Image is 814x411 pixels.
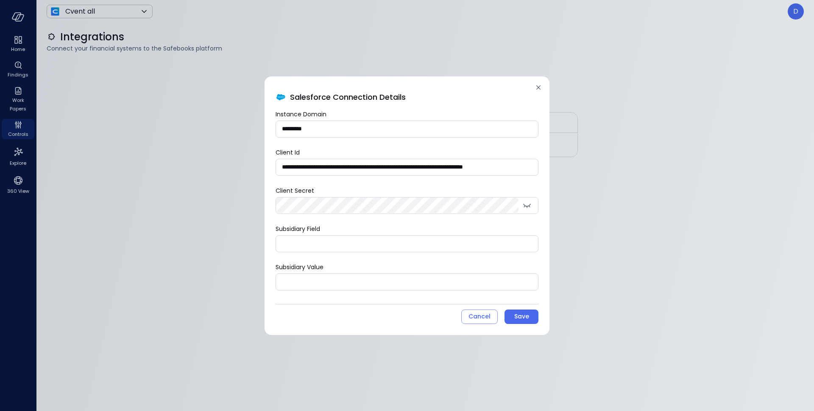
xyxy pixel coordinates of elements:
[505,310,538,324] button: Save
[276,148,538,157] label: Client Id
[522,200,532,211] button: toggle password visibility
[461,310,498,324] button: Cancel
[290,92,406,103] span: Salesforce Connection Details
[276,92,286,102] img: salesforce
[468,311,491,322] div: Cancel
[514,311,529,322] div: Save
[276,110,538,119] label: Instance Domain
[276,186,538,195] label: Client Secret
